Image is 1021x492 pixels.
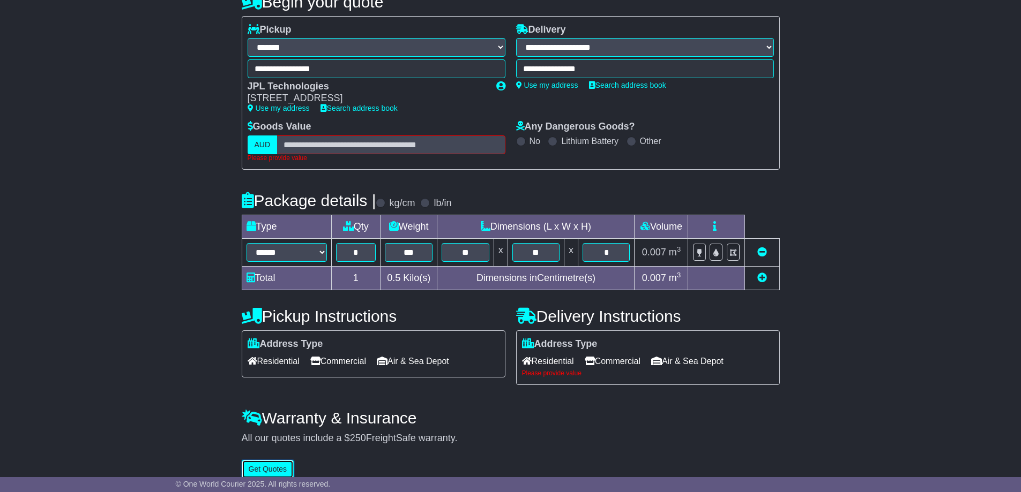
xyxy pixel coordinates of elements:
td: Weight [381,215,437,239]
span: 250 [350,433,366,443]
label: AUD [248,135,278,154]
label: Other [640,136,661,146]
span: Commercial [585,353,640,369]
label: Address Type [248,338,323,350]
label: lb/in [434,198,451,209]
td: Total [242,267,331,290]
span: Commercial [310,353,366,369]
td: x [564,239,578,267]
a: Search address book [321,104,398,112]
span: © One World Courier 2025. All rights reserved. [176,480,331,488]
span: 0.007 [642,273,666,283]
label: Pickup [248,24,292,36]
div: JPL Technologies [248,81,486,93]
span: Residential [248,353,300,369]
a: Remove this item [757,247,767,258]
label: Lithium Battery [561,136,618,146]
a: Add new item [757,273,767,283]
span: 0.007 [642,247,666,258]
td: Dimensions in Centimetre(s) [437,267,635,290]
td: Dimensions (L x W x H) [437,215,635,239]
sup: 3 [677,271,681,279]
h4: Package details | [242,192,376,209]
td: Volume [635,215,688,239]
span: Residential [522,353,574,369]
td: Type [242,215,331,239]
h4: Delivery Instructions [516,307,780,325]
span: Air & Sea Depot [377,353,449,369]
span: m [669,273,681,283]
a: Use my address [248,104,310,112]
div: Please provide value [522,369,774,377]
div: Please provide value [248,154,505,162]
td: Kilo(s) [381,267,437,290]
div: All our quotes include a $ FreightSafe warranty. [242,433,780,444]
h4: Pickup Instructions [242,307,505,325]
h4: Warranty & Insurance [242,409,780,427]
label: kg/cm [389,198,415,209]
label: Goods Value [248,121,311,133]
label: Delivery [516,24,566,36]
sup: 3 [677,245,681,253]
td: x [494,239,508,267]
button: Get Quotes [242,460,294,479]
label: No [530,136,540,146]
td: 1 [331,267,381,290]
div: [STREET_ADDRESS] [248,93,486,104]
span: m [669,247,681,258]
span: Air & Sea Depot [651,353,724,369]
td: Qty [331,215,381,239]
label: Any Dangerous Goods? [516,121,635,133]
a: Use my address [516,81,578,89]
label: Address Type [522,338,598,350]
span: 0.5 [387,273,400,283]
a: Search address book [589,81,666,89]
